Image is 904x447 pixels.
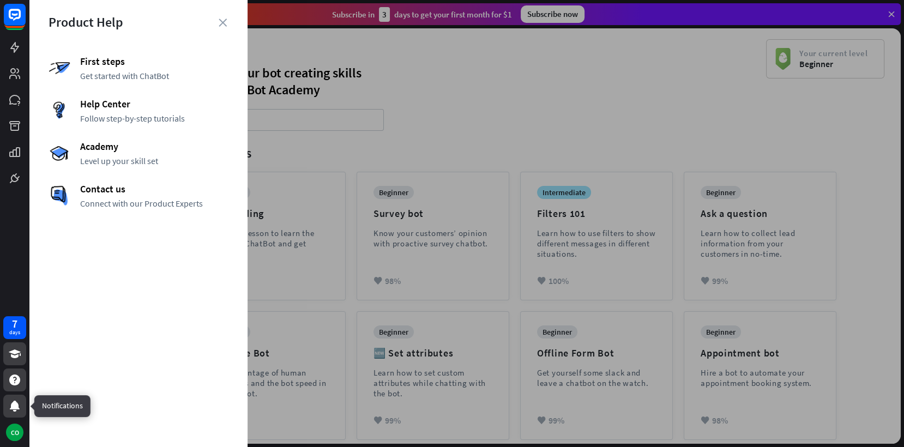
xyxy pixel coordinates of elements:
span: Get started with ChatBot [80,70,228,81]
div: CO [6,424,23,441]
iframe: LiveChat chat widget [690,58,904,447]
div: Product Help [49,14,228,31]
span: Academy [80,140,228,153]
a: 7 days [3,316,26,339]
span: Help Center [80,98,228,110]
div: days [9,329,20,336]
i: close [219,19,227,27]
span: Contact us [80,183,228,195]
span: Level up your skill set [80,155,228,166]
span: Connect with our Product Experts [80,198,228,209]
span: Follow step-by-step tutorials [80,113,228,124]
span: First steps [80,55,228,68]
div: 7 [12,319,17,329]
